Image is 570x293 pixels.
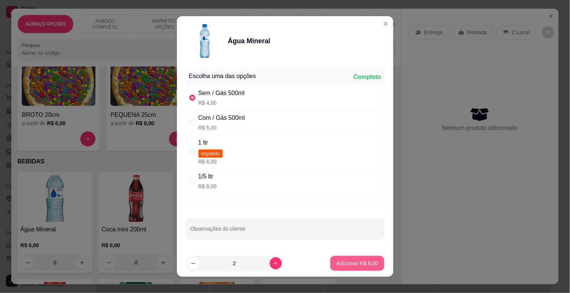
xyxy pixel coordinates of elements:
div: Completo [354,72,381,82]
p: R$ 4,00 [198,99,245,107]
button: Close [380,18,392,30]
div: Com / Gás 500ml [198,113,245,122]
div: 1 ltr [198,138,223,147]
button: decrease-product-quantity [187,257,200,269]
p: R$ 8,00 [198,183,217,190]
span: esgotado [198,150,223,158]
img: product-image [186,22,224,60]
div: Escolha uma das opções [189,72,256,81]
div: 1/5 ltr [198,172,217,181]
input: Observações do cliente [191,228,380,236]
button: increase-product-quantity [270,257,282,269]
button: Adicionar R$ 8,00 [330,256,384,271]
p: Adicionar R$ 8,00 [336,260,378,267]
div: Água Mineral [228,36,271,46]
p: R$ 6,00 [198,158,223,165]
div: Sem / Gás 500ml [198,89,245,98]
p: R$ 5,00 [198,124,245,131]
